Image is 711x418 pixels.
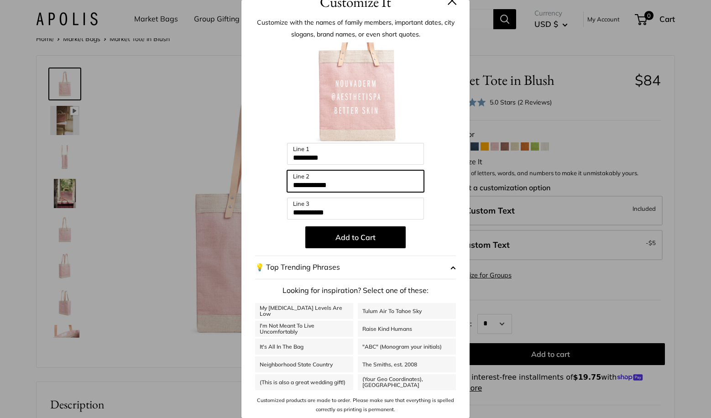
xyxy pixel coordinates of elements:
[255,356,353,372] a: Neighborhood State Country
[358,339,456,355] a: "ABC" (Monogram your initials)
[358,356,456,372] a: The Smiths, est. 2008
[358,374,456,390] a: (Your Geo Coordinates), [GEOGRAPHIC_DATA]
[255,396,456,414] p: Customized products are made to order. Please make sure that everything is spelled correctly as p...
[305,42,406,143] img: customizer-prod
[358,321,456,337] a: Raise Kind Humans
[7,383,98,411] iframe: Sign Up via Text for Offers
[255,256,456,279] button: 💡 Top Trending Phrases
[255,321,353,337] a: I'm Not Meant To Live Uncomfortably
[255,284,456,298] p: Looking for inspiration? Select one of these:
[255,16,456,40] p: Customize with the names of family members, important dates, city slogans, brand names, or even s...
[358,303,456,319] a: Tulum Air To Tahoe Sky
[305,226,406,248] button: Add to Cart
[255,303,353,319] a: My [MEDICAL_DATA] Levels Are Low
[255,339,353,355] a: It's All In The Bag
[255,374,353,390] a: (This is also a great wedding gift!)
